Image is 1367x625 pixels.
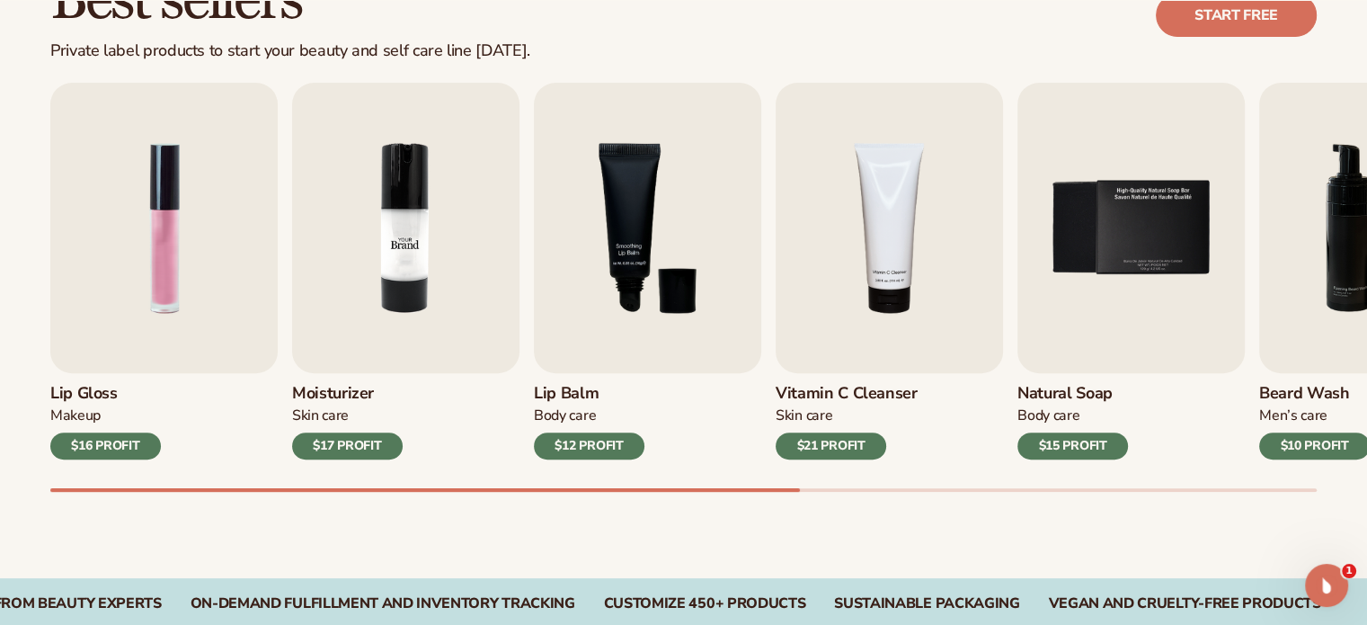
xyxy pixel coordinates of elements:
a: 2 / 9 [292,83,519,460]
div: SUSTAINABLE PACKAGING [834,595,1019,612]
iframe: Intercom live chat [1305,564,1348,607]
div: Body Care [1017,406,1128,425]
div: Body Care [534,406,644,425]
div: On-Demand Fulfillment and Inventory Tracking [191,595,575,612]
div: Private label products to start your beauty and self care line [DATE]. [50,41,530,61]
div: VEGAN AND CRUELTY-FREE PRODUCTS [1048,595,1320,612]
div: Skin Care [292,406,403,425]
a: 1 / 9 [50,83,278,460]
img: Shopify Image 3 [292,83,519,373]
a: 5 / 9 [1017,83,1245,460]
div: $17 PROFIT [292,433,403,460]
div: $15 PROFIT [1017,433,1128,460]
div: Skin Care [776,406,918,425]
a: 4 / 9 [776,83,1003,460]
div: $16 PROFIT [50,433,161,460]
h3: Natural Soap [1017,384,1128,404]
div: $21 PROFIT [776,433,886,460]
h3: Vitamin C Cleanser [776,384,918,404]
span: 1 [1342,564,1356,578]
div: Makeup [50,406,161,425]
a: 3 / 9 [534,83,761,460]
h3: Lip Balm [534,384,644,404]
div: CUSTOMIZE 450+ PRODUCTS [604,595,806,612]
h3: Moisturizer [292,384,403,404]
div: $12 PROFIT [534,433,644,460]
h3: Lip Gloss [50,384,161,404]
